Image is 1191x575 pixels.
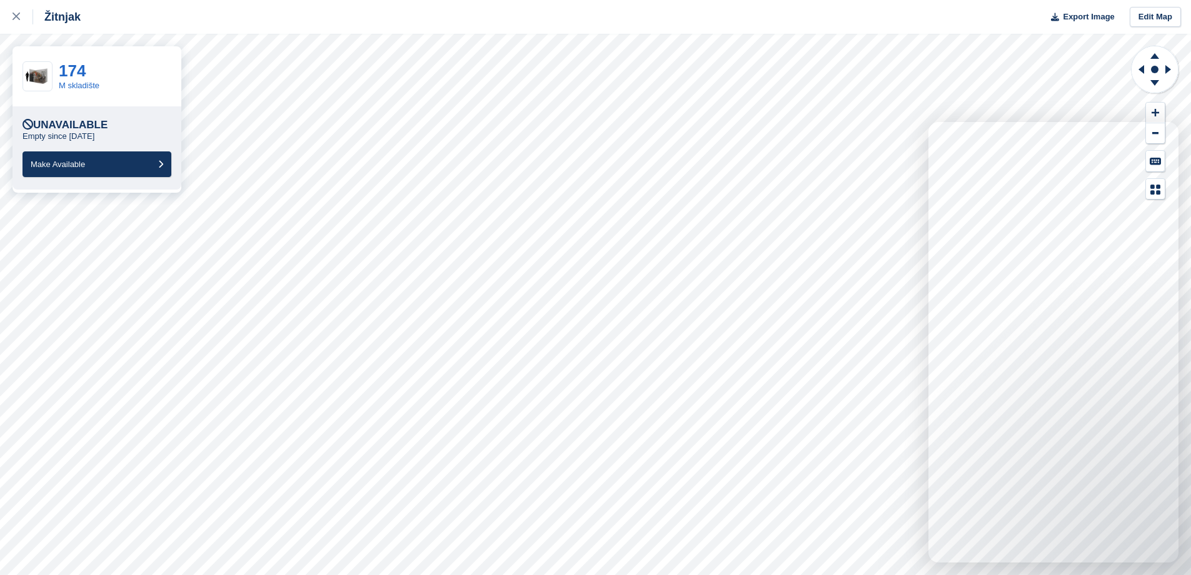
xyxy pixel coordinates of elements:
iframe: Intercom live chat [928,122,1178,562]
p: Empty since [DATE] [23,131,94,141]
button: Export Image [1043,7,1115,28]
div: Unavailable [23,119,108,131]
button: Make Available [23,151,171,177]
div: Žitnjak [33,9,81,24]
span: Export Image [1063,11,1114,23]
a: 174 [59,61,86,80]
span: Make Available [31,160,85,169]
a: Edit Map [1130,7,1181,28]
img: 60-sqft-unit.jpg [23,66,52,88]
button: Zoom In [1146,103,1165,123]
a: M skladište [59,81,99,90]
